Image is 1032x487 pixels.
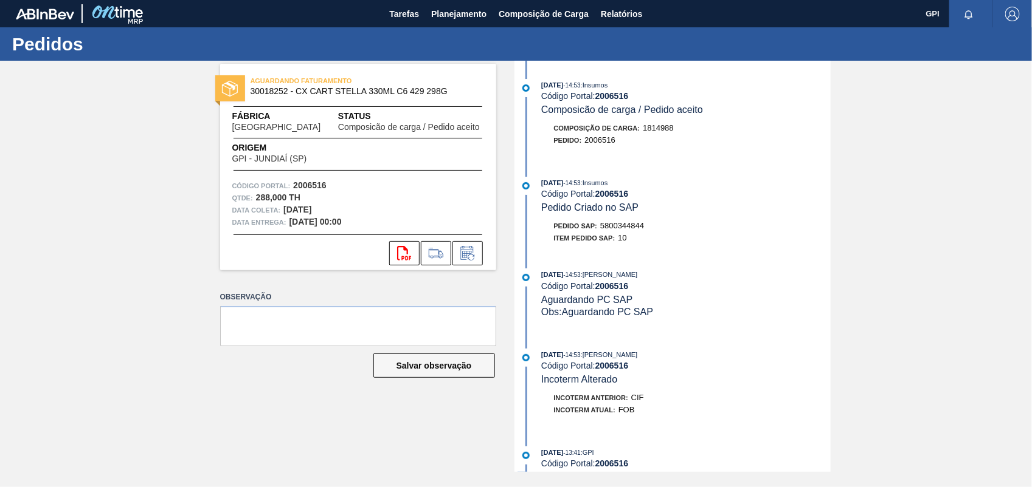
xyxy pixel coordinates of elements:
[541,307,653,317] span: Obs: Aguardando PC SAP
[541,295,632,305] span: Aguardando PC SAP
[564,180,581,186] span: - 14:53
[452,241,483,265] div: Informar alteração no pedido
[581,271,638,278] span: : [PERSON_NAME]
[338,110,484,123] span: Status
[554,137,582,144] span: Pedido :
[541,189,830,199] div: Código Portal:
[541,271,563,278] span: [DATE]
[232,123,321,132] span: [GEOGRAPHIC_DATA]
[601,7,642,21] span: Relatórios
[293,180,327,190] strong: 2006516
[581,449,594,456] span: : GPI
[232,204,281,216] span: Data coleta:
[232,141,342,154] span: Origem
[541,91,830,101] div: Código Portal:
[499,7,589,21] span: Composição de Carga
[618,405,635,414] span: FOB
[522,354,530,361] img: atual
[251,75,421,87] span: AGUARDANDO FATURAMENTO
[338,123,480,132] span: Composicão de carga / Pedido aceito
[595,189,629,199] strong: 2006516
[564,449,581,456] span: - 13:41
[554,234,615,242] span: Item pedido SAP:
[541,449,563,456] span: [DATE]
[389,241,420,265] div: Abrir arquivo PDF
[595,91,629,101] strong: 2006516
[220,288,496,306] label: Observação
[600,221,644,230] span: 5800344844
[541,351,563,358] span: [DATE]
[584,135,615,145] span: 2006516
[522,182,530,189] img: atual
[522,84,530,92] img: atual
[949,5,988,22] button: Notificações
[554,394,628,401] span: Incoterm Anterior:
[643,123,674,132] span: 1814988
[522,274,530,281] img: atual
[232,154,307,163] span: GPI - JUNDIAÍ (SP)
[564,82,581,89] span: - 14:53
[541,281,830,291] div: Código Portal:
[631,393,644,402] span: CIF
[431,7,487,21] span: Planejamento
[522,452,530,459] img: atual
[1005,7,1020,21] img: Logout
[373,353,495,378] button: Salvar observação
[232,192,253,204] span: Qtde :
[595,361,629,370] strong: 2006516
[581,179,608,186] span: : Insumos
[618,233,626,242] span: 10
[283,205,311,214] strong: [DATE]
[389,7,419,21] span: Tarefas
[232,216,286,228] span: Data entrega:
[554,406,615,414] span: Incoterm Atual:
[541,81,563,89] span: [DATE]
[541,361,830,370] div: Código Portal:
[541,458,830,468] div: Código Portal:
[581,81,608,89] span: : Insumos
[541,202,639,213] span: Pedido Criado no SAP
[554,222,598,230] span: Pedido SAP:
[232,180,291,192] span: Código Portal:
[421,241,451,265] div: Ir para Composição de Carga
[595,458,629,468] strong: 2006516
[541,104,703,115] span: Composicão de carga / Pedido aceito
[581,351,638,358] span: : [PERSON_NAME]
[222,81,238,97] img: status
[251,87,471,96] span: 30018252 - CX CART STELLA 330ML C6 429 298G
[16,9,74,19] img: TNhmsLtSVTkK8tSr43FrP2fwEKptu5GPRR3wAAAABJRU5ErkJggg==
[232,110,338,123] span: Fábrica
[12,37,228,51] h1: Pedidos
[541,374,617,384] span: Incoterm Alterado
[289,217,342,226] strong: [DATE] 00:00
[564,352,581,358] span: - 14:53
[256,192,300,202] strong: 288,000 TH
[564,271,581,278] span: - 14:53
[541,179,563,186] span: [DATE]
[595,281,629,291] strong: 2006516
[554,124,640,132] span: Composição de Carga :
